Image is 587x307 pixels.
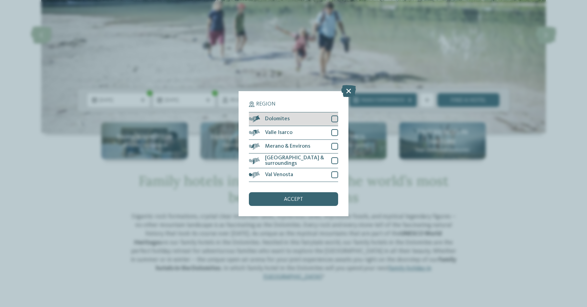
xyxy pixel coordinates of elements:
[256,101,276,107] span: Region
[265,130,292,135] span: Valle Isarco
[265,155,326,166] span: [GEOGRAPHIC_DATA] & surroundings
[265,116,290,122] span: Dolomites
[265,172,293,177] span: Val Venosta
[265,144,310,149] span: Merano & Environs
[284,197,303,202] span: accept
